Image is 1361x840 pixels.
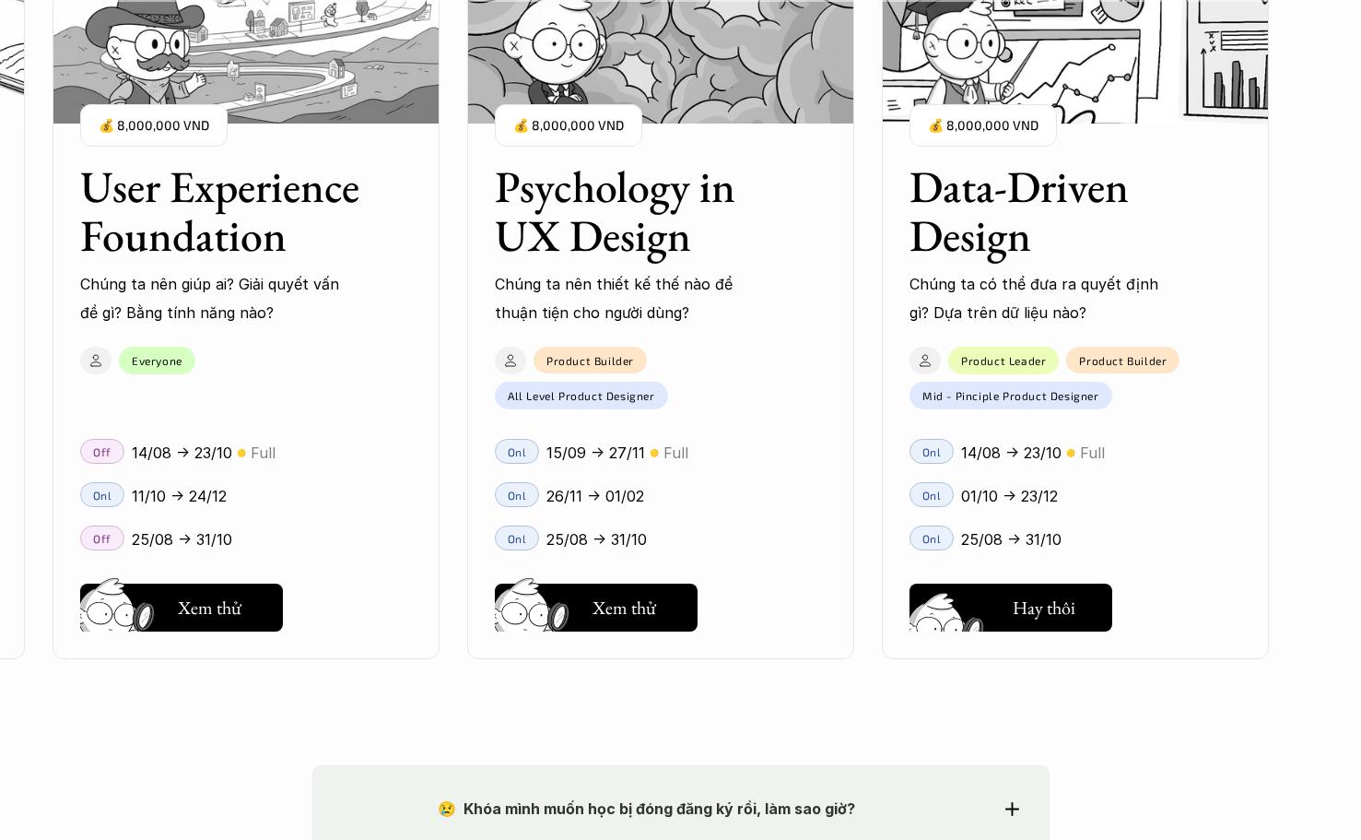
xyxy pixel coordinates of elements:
h5: Xem thử [593,595,661,621]
p: Onl [508,445,527,458]
p: Mid - Pinciple Product Designer [922,389,1099,402]
p: 15/09 -> 27/11 [546,439,645,467]
strong: 😢 Khóa mình muốn học bị đóng đăng ký rồi, làm sao giờ? [438,799,855,818]
p: Onl [922,532,942,545]
p: Full [251,439,276,467]
p: Onl [922,489,942,502]
p: Product Leader [961,354,1046,367]
p: 01/10 -> 23/12 [961,482,1058,510]
p: Chúng ta nên giúp ai? Giải quyết vấn đề gì? Bằng tính năng nào? [80,271,347,327]
h3: Psychology in UX Design [495,162,780,260]
p: 🟡 [237,446,246,460]
p: Chúng ta nên thiết kế thế nào để thuận tiện cho người dùng? [495,271,762,327]
p: Full [663,439,688,467]
p: Chúng ta có thể đưa ra quyết định gì? Dựa trên dữ liệu nào? [909,271,1177,327]
p: 26/11 -> 01/02 [546,482,644,510]
p: 🟡 [1066,446,1075,460]
p: 14/08 -> 23/10 [961,439,1062,467]
p: Product Builder [1079,354,1167,367]
p: Onl [508,489,527,502]
button: Xem thử [495,584,698,632]
p: 💰 8,000,000 VND [513,113,624,138]
a: Hay thôi [909,576,1112,632]
p: Product Builder [546,354,634,367]
h5: Xem thử [178,595,246,621]
p: 🟡 [650,446,659,460]
h3: User Experience Foundation [80,162,366,260]
p: All Level Product Designer [508,389,655,402]
p: Onl [922,445,942,458]
p: 💰 8,000,000 VND [928,113,1038,138]
p: 25/08 -> 31/10 [961,526,1062,553]
p: Onl [508,532,527,545]
p: Full [1080,439,1105,467]
a: Xem thử [495,576,698,632]
h5: Hay thôi [1013,595,1075,621]
h3: Data-Driven Design [909,162,1195,260]
button: Hay thôi [909,584,1112,632]
p: 25/08 -> 31/10 [546,526,647,553]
